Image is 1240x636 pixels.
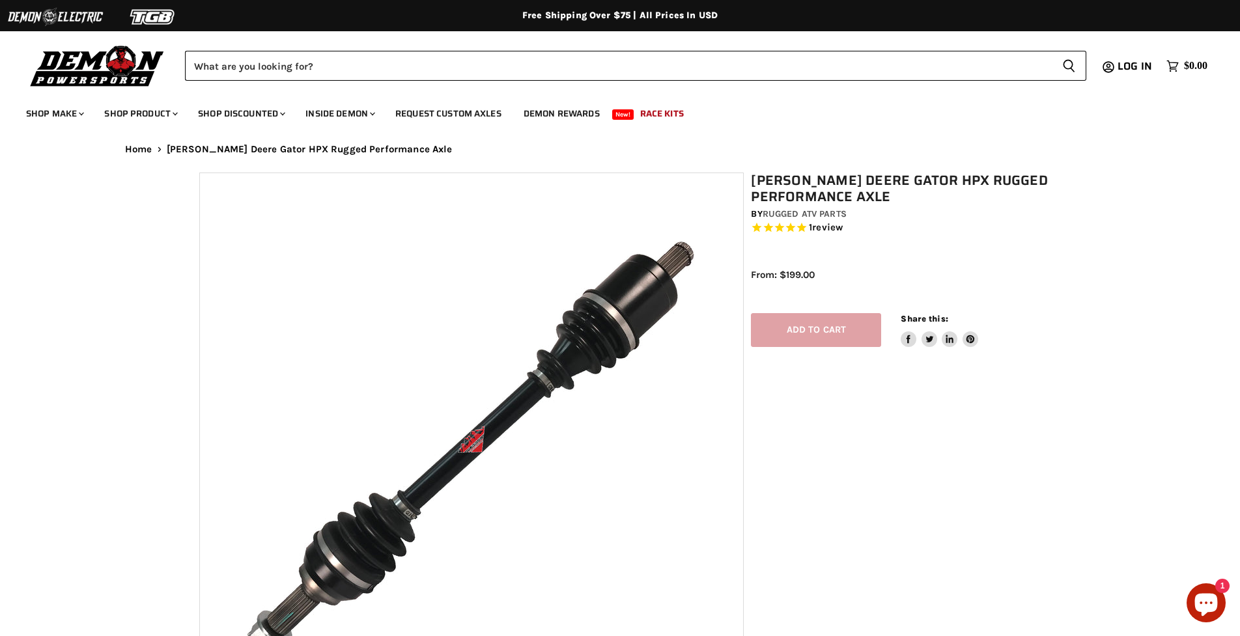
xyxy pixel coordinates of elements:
[16,100,92,127] a: Shop Make
[1160,57,1214,76] a: $0.00
[94,100,186,127] a: Shop Product
[612,109,634,120] span: New!
[1052,51,1086,81] button: Search
[1184,60,1207,72] span: $0.00
[1118,58,1152,74] span: Log in
[296,100,383,127] a: Inside Demon
[901,314,948,324] span: Share this:
[99,10,1141,21] div: Free Shipping Over $75 | All Prices In USD
[26,42,169,89] img: Demon Powersports
[630,100,694,127] a: Race Kits
[751,207,1048,221] div: by
[188,100,293,127] a: Shop Discounted
[901,313,978,348] aside: Share this:
[185,51,1086,81] form: Product
[1112,61,1160,72] a: Log in
[99,144,1141,155] nav: Breadcrumbs
[7,5,104,29] img: Demon Electric Logo 2
[809,222,843,234] span: 1 reviews
[1183,583,1230,626] inbox-online-store-chat: Shopify online store chat
[125,144,152,155] a: Home
[167,144,453,155] span: [PERSON_NAME] Deere Gator HPX Rugged Performance Axle
[751,173,1048,205] h1: [PERSON_NAME] Deere Gator HPX Rugged Performance Axle
[104,5,202,29] img: TGB Logo 2
[185,51,1052,81] input: Search
[751,221,1048,235] span: Rated 5.0 out of 5 stars 1 reviews
[812,222,843,234] span: review
[751,269,815,281] span: From: $199.00
[386,100,511,127] a: Request Custom Axles
[763,208,847,219] a: Rugged ATV Parts
[16,95,1204,127] ul: Main menu
[514,100,610,127] a: Demon Rewards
